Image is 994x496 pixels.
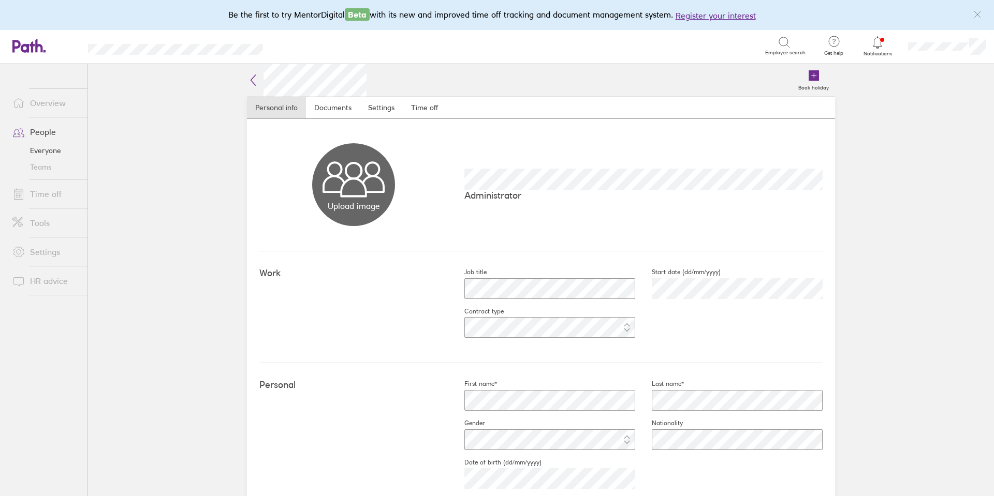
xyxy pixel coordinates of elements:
button: Register your interest [676,9,756,22]
label: Date of birth (dd/mm/yyyy) [448,458,542,467]
label: Job title [448,268,487,276]
a: People [4,122,87,142]
a: Teams [4,159,87,175]
span: Notifications [861,51,895,57]
h4: Work [259,268,448,279]
label: Nationality [635,419,683,427]
a: HR advice [4,270,87,291]
label: Gender [448,419,485,427]
label: Last name* [635,380,684,388]
a: Personal info [247,97,306,118]
a: Everyone [4,142,87,159]
label: First name* [448,380,497,388]
span: Get help [817,50,851,56]
a: Settings [360,97,403,118]
a: Book holiday [792,64,835,97]
a: Overview [4,93,87,113]
div: Be the first to try MentorDigital with its new and improved time off tracking and document manage... [228,8,766,22]
a: Time off [403,97,446,118]
span: Beta [345,8,370,21]
a: Time off [4,184,87,204]
div: Search [291,41,317,50]
a: Settings [4,242,87,262]
a: Documents [306,97,360,118]
p: Administrator [464,190,823,201]
label: Book holiday [792,82,835,91]
h4: Personal [259,380,448,390]
a: Notifications [861,35,895,57]
span: Employee search [765,50,806,56]
a: Tools [4,213,87,233]
label: Start date (dd/mm/yyyy) [635,268,721,276]
label: Contract type [448,307,504,315]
